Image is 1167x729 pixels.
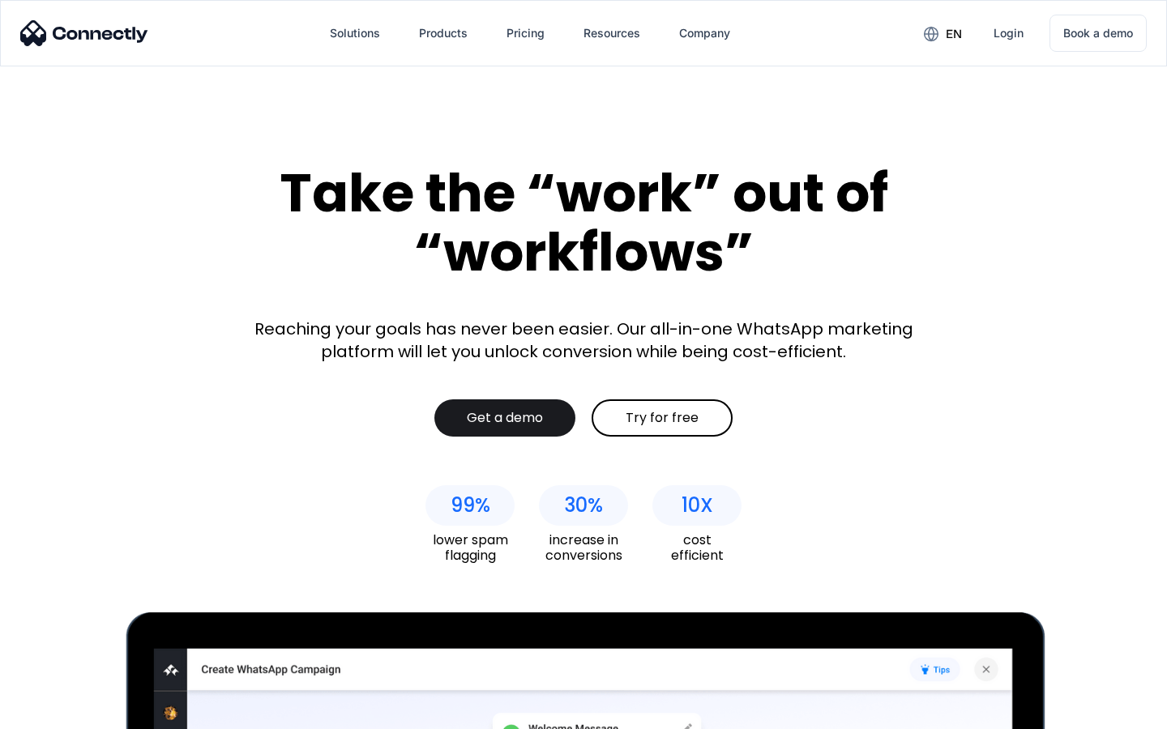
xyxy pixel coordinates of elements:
[946,23,962,45] div: en
[679,22,730,45] div: Company
[539,532,628,563] div: increase in conversions
[467,410,543,426] div: Get a demo
[494,14,558,53] a: Pricing
[406,14,481,53] div: Products
[652,532,742,563] div: cost efficient
[451,494,490,517] div: 99%
[571,14,653,53] div: Resources
[592,399,733,437] a: Try for free
[564,494,603,517] div: 30%
[434,399,575,437] a: Get a demo
[243,318,924,363] div: Reaching your goals has never been easier. Our all-in-one WhatsApp marketing platform will let yo...
[317,14,393,53] div: Solutions
[507,22,545,45] div: Pricing
[994,22,1024,45] div: Login
[20,20,148,46] img: Connectly Logo
[419,22,468,45] div: Products
[666,14,743,53] div: Company
[330,22,380,45] div: Solutions
[32,701,97,723] ul: Language list
[682,494,713,517] div: 10X
[425,532,515,563] div: lower spam flagging
[626,410,699,426] div: Try for free
[911,21,974,45] div: en
[1049,15,1147,52] a: Book a demo
[16,701,97,723] aside: Language selected: English
[219,164,948,281] div: Take the “work” out of “workflows”
[981,14,1037,53] a: Login
[583,22,640,45] div: Resources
